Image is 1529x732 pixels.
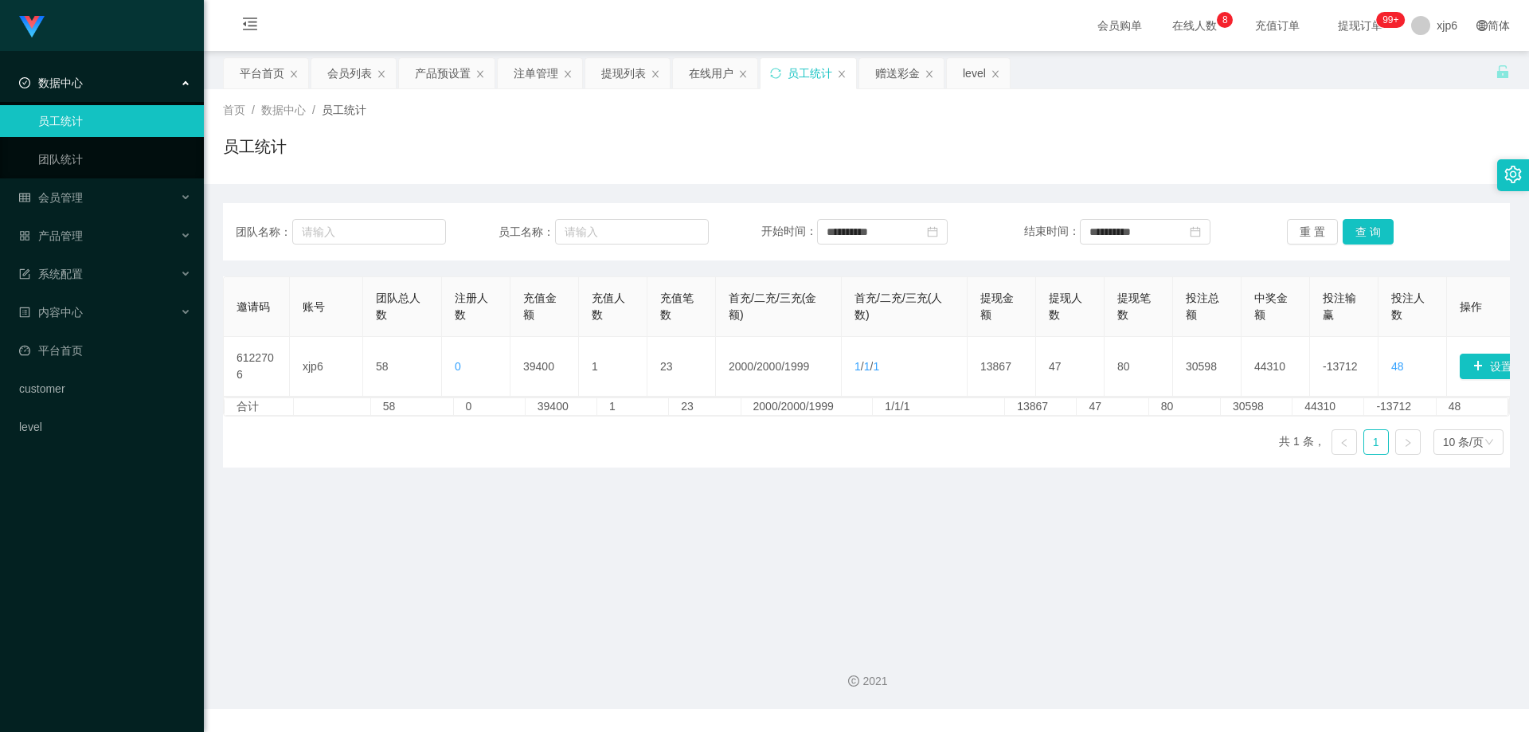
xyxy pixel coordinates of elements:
span: 充值金额 [523,292,557,321]
button: 重 置 [1287,219,1338,245]
input: 请输入 [555,219,709,245]
span: 充值笔数 [660,292,694,321]
td: 1/1/1 [873,398,1005,415]
td: 6122706 [224,337,290,397]
i: 图标: profile [19,307,30,318]
td: 0 [454,398,526,415]
span: 提现笔数 [1117,292,1151,321]
li: 下一页 [1395,429,1421,455]
span: 48 [1391,360,1404,373]
td: 44310 [1242,337,1310,397]
td: 58 [363,337,442,397]
span: 首页 [223,104,245,116]
span: 数据中心 [19,76,83,89]
a: level [19,411,191,443]
i: 图标: close [289,69,299,79]
span: 1 [864,360,870,373]
div: level [963,58,986,88]
td: xjp6 [290,337,363,397]
span: 账号 [303,300,325,313]
i: 图标: close [563,69,573,79]
td: 30598 [1173,337,1242,397]
i: 图标: form [19,268,30,280]
div: 提现列表 [601,58,646,88]
sup: 8 [1217,12,1233,28]
i: 图标: menu-fold [223,1,277,52]
i: 图标: left [1339,438,1349,448]
span: 邀请码 [237,300,270,313]
button: 查 询 [1343,219,1394,245]
td: 1 [597,398,669,415]
i: 图标: appstore-o [19,230,30,241]
i: 图标: setting [1504,166,1522,183]
span: 首充/二充/三充(人数) [854,292,942,321]
div: 产品预设置 [415,58,471,88]
p: 8 [1222,12,1228,28]
span: 产品管理 [19,229,83,242]
td: / / [842,337,968,397]
td: 合计 [225,398,294,415]
td: 39400 [510,337,579,397]
li: 上一页 [1332,429,1357,455]
span: 中奖金额 [1254,292,1288,321]
a: customer [19,373,191,405]
span: / [312,104,315,116]
i: 图标: unlock [1496,65,1510,79]
td: 80 [1149,398,1221,415]
div: 平台首页 [240,58,284,88]
td: -13712 [1364,398,1436,415]
span: 数据中心 [261,104,306,116]
h1: 员工统计 [223,135,287,159]
td: 1 [579,337,647,397]
img: logo.9652507e.png [19,16,45,38]
div: 10 条/页 [1443,430,1484,454]
span: 投注输赢 [1323,292,1356,321]
i: 图标: sync [770,68,781,79]
span: 2000 [729,360,753,373]
td: 13867 [968,337,1036,397]
span: 充值人数 [592,292,625,321]
sup: 196 [1376,12,1405,28]
span: / [252,104,255,116]
span: 投注总额 [1186,292,1219,321]
span: 1 [873,360,879,373]
span: 提现金额 [980,292,1014,321]
a: 员工统计 [38,105,191,137]
td: 47 [1036,337,1105,397]
i: 图标: close [991,69,1000,79]
span: 首充/二充/三充(金额) [729,292,816,321]
i: 图标: close [738,69,748,79]
i: 图标: check-circle-o [19,77,30,88]
div: 员工统计 [788,58,832,88]
i: 图标: close [837,69,847,79]
span: 1 [854,360,861,373]
td: 47 [1077,398,1148,415]
i: 图标: copyright [848,675,859,687]
i: 图标: close [651,69,660,79]
td: 2000/2000/1999 [741,398,874,415]
span: 2000 [757,360,781,373]
span: 内容中心 [19,306,83,319]
td: 48 [1437,398,1508,415]
li: 共 1 条， [1279,429,1325,455]
div: 会员列表 [327,58,372,88]
span: 操作 [1460,300,1482,313]
li: 1 [1363,429,1389,455]
td: 13867 [1005,398,1077,415]
i: 图标: calendar [927,226,938,237]
span: 员工名称： [499,224,555,241]
td: 30598 [1221,398,1292,415]
td: 23 [669,398,741,415]
i: 图标: calendar [1190,226,1201,237]
td: -13712 [1310,337,1378,397]
td: / / [716,337,842,397]
span: 提现人数 [1049,292,1082,321]
a: 1 [1364,430,1388,454]
div: 赠送彩金 [875,58,920,88]
td: 80 [1105,337,1173,397]
i: 图标: right [1403,438,1413,448]
i: 图标: close [925,69,934,79]
div: 注单管理 [514,58,558,88]
td: 39400 [526,398,597,415]
i: 图标: close [475,69,485,79]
